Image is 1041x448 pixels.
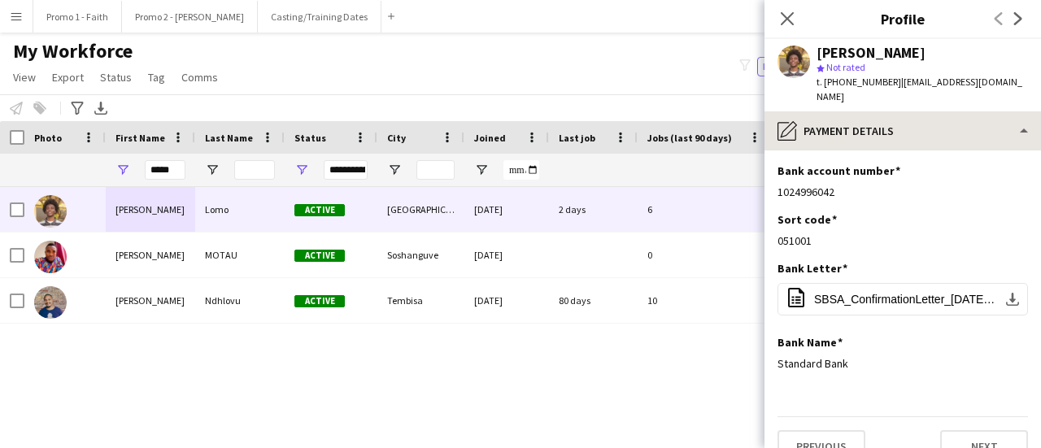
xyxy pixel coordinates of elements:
h3: Bank Name [777,335,843,350]
img: Isaac Lomo [34,195,67,228]
a: Comms [175,67,224,88]
button: Casting/Training Dates [258,1,381,33]
div: Ndhlovu [195,278,285,323]
button: Promo 2 - [PERSON_NAME] [122,1,258,33]
img: JABULANI ISAAC MOTAU [34,241,67,273]
span: SBSA_ConfirmationLetter_[DATE].pdf [814,293,998,306]
span: Status [100,70,132,85]
span: Active [294,204,345,216]
button: Promo 1 - Faith [33,1,122,33]
div: Payment details [764,111,1041,150]
h3: Profile [764,8,1041,29]
span: Active [294,250,345,262]
div: 6 [638,187,772,232]
h3: Bank Letter [777,261,847,276]
div: 80 days [549,278,638,323]
span: Comms [181,70,218,85]
h3: Sort code [777,212,837,227]
input: First Name Filter Input [145,160,185,180]
button: Open Filter Menu [387,163,402,177]
div: Soshanguve [377,233,464,277]
span: My Workforce [13,39,133,63]
span: Last job [559,132,595,144]
div: 1024996042 [777,185,1028,199]
span: Export [52,70,84,85]
a: Status [94,67,138,88]
span: Active [294,295,345,307]
app-action-btn: Advanced filters [68,98,87,118]
a: Tag [142,67,172,88]
span: First Name [115,132,165,144]
div: [DATE] [464,233,549,277]
div: [PERSON_NAME] [106,278,195,323]
div: [GEOGRAPHIC_DATA] [377,187,464,232]
div: [PERSON_NAME] [106,187,195,232]
div: [PERSON_NAME] [106,233,195,277]
h3: Bank account number [777,163,900,178]
input: City Filter Input [416,160,455,180]
span: View [13,70,36,85]
div: MOTAU [195,233,285,277]
a: Export [46,67,90,88]
span: Joined [474,132,506,144]
button: Open Filter Menu [474,163,489,177]
button: Open Filter Menu [294,163,309,177]
button: Open Filter Menu [115,163,130,177]
span: Photo [34,132,62,144]
div: 0 [638,233,772,277]
span: Not rated [826,61,865,73]
span: Tag [148,70,165,85]
img: Simanga Isaac Ndhlovu [34,286,67,319]
button: Open Filter Menu [205,163,220,177]
button: Everyone7,099 [757,57,838,76]
div: Standard Bank [777,356,1028,371]
input: Last Name Filter Input [234,160,275,180]
app-action-btn: Export XLSX [91,98,111,118]
span: Jobs (last 90 days) [647,132,732,144]
div: Lomo [195,187,285,232]
button: SBSA_ConfirmationLetter_[DATE].pdf [777,283,1028,315]
span: City [387,132,406,144]
div: [PERSON_NAME] [817,46,926,60]
a: View [7,67,42,88]
div: [DATE] [464,187,549,232]
div: 051001 [777,233,1028,248]
div: [DATE] [464,278,549,323]
input: Joined Filter Input [503,160,539,180]
span: Last Name [205,132,253,144]
div: 10 [638,278,772,323]
div: Tembisa [377,278,464,323]
span: Status [294,132,326,144]
div: 2 days [549,187,638,232]
span: t. [PHONE_NUMBER] [817,76,901,88]
span: | [EMAIL_ADDRESS][DOMAIN_NAME] [817,76,1022,102]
